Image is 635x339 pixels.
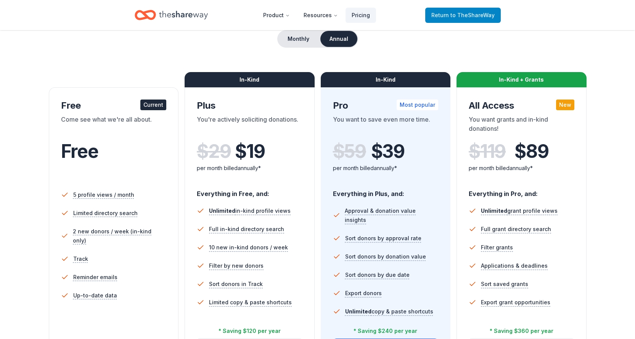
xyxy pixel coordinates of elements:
[457,72,587,87] div: In-Kind + Grants
[354,326,417,336] div: * Saving $240 per year
[333,115,439,136] div: You want to save even more time.
[371,141,405,162] span: $ 39
[73,291,117,300] span: Up-to-date data
[297,8,344,23] button: Resources
[481,243,513,252] span: Filter grants
[481,207,507,214] span: Unlimited
[185,72,315,87] div: In-Kind
[197,115,302,136] div: You're actively soliciting donations.
[425,8,501,23] a: Returnto TheShareWay
[345,252,426,261] span: Sort donors by donation value
[321,72,451,87] div: In-Kind
[219,326,281,336] div: * Saving $120 per year
[481,298,550,307] span: Export grant opportunities
[481,225,551,234] span: Full grant directory search
[345,270,410,280] span: Sort donors by due date
[278,31,319,47] button: Monthly
[209,280,263,289] span: Sort donors in Track
[397,100,438,110] div: Most popular
[197,164,302,173] div: per month billed annually*
[469,183,574,199] div: Everything in Pro, and:
[73,254,88,263] span: Track
[197,183,302,199] div: Everything in Free, and:
[209,225,284,234] span: Full in-kind directory search
[209,243,288,252] span: 10 new in-kind donors / week
[345,234,421,243] span: Sort donors by approval rate
[209,261,264,270] span: Filter by new donors
[345,308,433,315] span: copy & paste shortcuts
[481,207,558,214] span: grant profile views
[140,100,166,110] div: Current
[481,261,548,270] span: Applications & deadlines
[209,207,235,214] span: Unlimited
[450,12,495,18] span: to TheShareWay
[469,164,574,173] div: per month billed annually*
[333,100,439,112] div: Pro
[320,31,357,47] button: Annual
[235,141,265,162] span: $ 19
[345,206,438,225] span: Approval & donation value insights
[73,190,134,199] span: 5 profile views / month
[333,183,439,199] div: Everything in Plus, and:
[490,326,553,336] div: * Saving $360 per year
[257,6,376,24] nav: Main
[469,115,574,136] div: You want grants and in-kind donations!
[469,100,574,112] div: All Access
[73,209,138,218] span: Limited directory search
[333,164,439,173] div: per month billed annually*
[481,280,528,289] span: Sort saved grants
[514,141,548,162] span: $ 89
[346,8,376,23] a: Pricing
[73,227,166,245] span: 2 new donors / week (in-kind only)
[556,100,574,110] div: New
[209,298,292,307] span: Limited copy & paste shortcuts
[197,100,302,112] div: Plus
[431,11,495,20] span: Return
[135,6,208,24] a: Home
[73,273,117,282] span: Reminder emails
[345,308,371,315] span: Unlimited
[61,100,167,112] div: Free
[257,8,296,23] button: Product
[61,140,98,162] span: Free
[61,115,167,136] div: Come see what we're all about.
[345,289,382,298] span: Export donors
[209,207,291,214] span: in-kind profile views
